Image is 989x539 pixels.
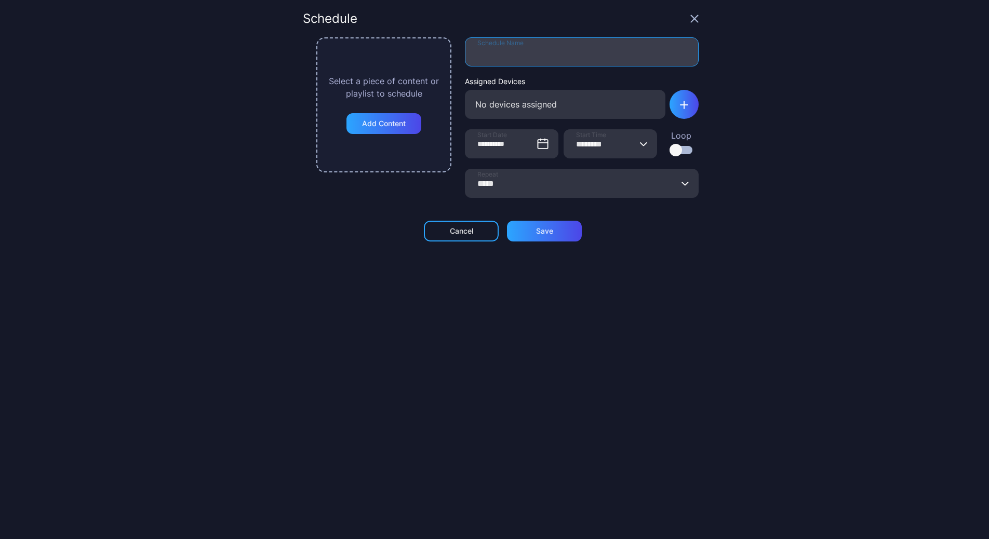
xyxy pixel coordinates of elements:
[536,227,553,235] div: Save
[507,221,582,241] button: Save
[346,113,421,134] button: Add Content
[465,77,665,86] div: Assigned Devices
[465,37,699,66] input: Schedule Name
[465,169,699,198] input: Repeat
[303,12,357,25] div: Schedule
[681,169,689,198] button: Repeat
[424,221,499,241] button: Cancel
[465,129,558,158] input: Start Date
[450,227,473,235] div: Cancel
[564,129,657,158] input: Start Time
[362,119,406,128] div: Add Content
[465,90,665,119] div: No devices assigned
[639,129,648,158] button: Start Time
[327,75,441,100] div: Select a piece of content or playlist to schedule
[670,129,692,142] div: Loop
[576,131,606,139] span: Start Time
[477,170,498,179] span: Repeat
